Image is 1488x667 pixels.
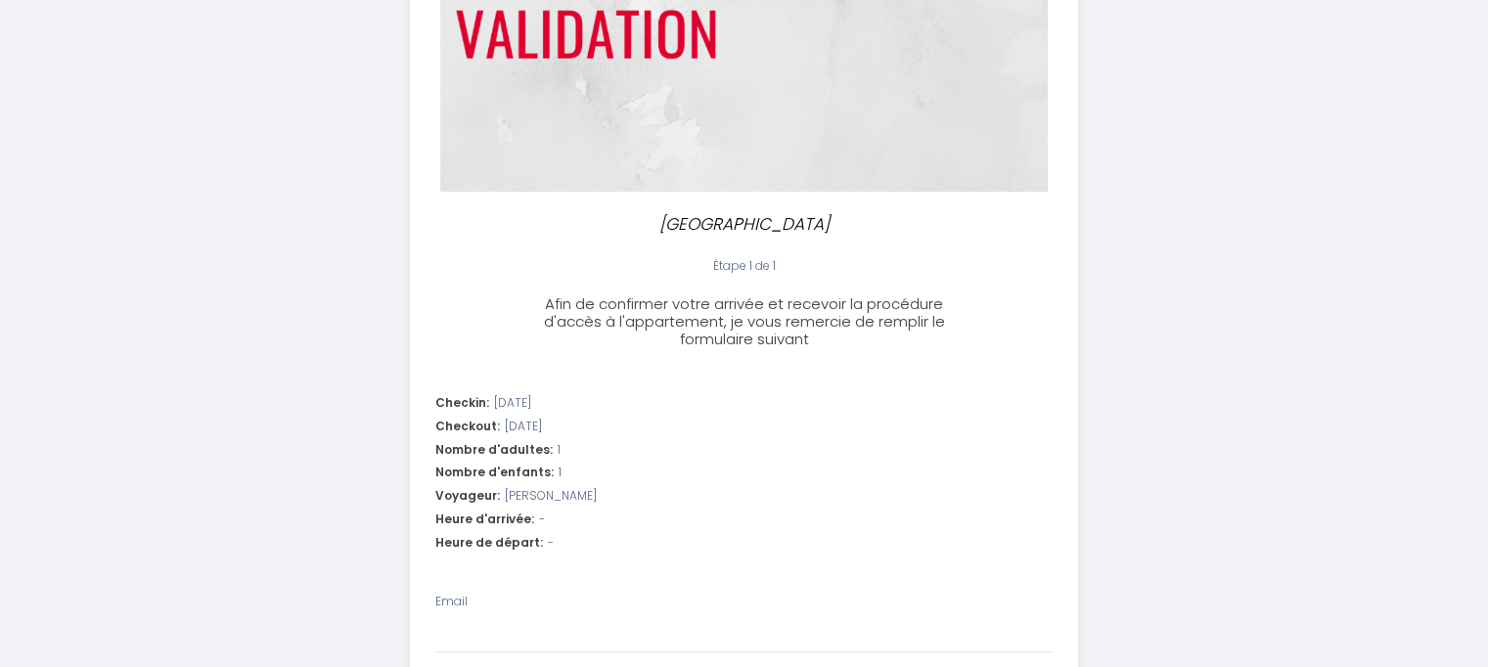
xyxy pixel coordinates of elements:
p: [GEOGRAPHIC_DATA] [535,211,954,238]
span: [DATE] [494,394,531,413]
span: Nombre d'enfants: [435,464,554,482]
span: - [539,511,545,529]
label: Email [435,593,468,611]
span: Checkout: [435,418,500,436]
iframe: Chat [1405,579,1473,652]
span: Voyageur: [435,487,500,506]
span: Étape 1 de 1 [712,257,775,274]
span: 1 [558,441,561,460]
span: Afin de confirmer votre arrivée et recevoir la procédure d'accès à l'appartement, je vous remerci... [543,293,944,349]
span: [PERSON_NAME] [505,487,597,506]
span: Checkin: [435,394,489,413]
span: - [548,534,554,553]
span: Nombre d'adultes: [435,441,553,460]
span: [DATE] [505,418,542,436]
span: 1 [559,464,562,482]
span: Heure d'arrivée: [435,511,534,529]
span: Heure de départ: [435,534,543,553]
